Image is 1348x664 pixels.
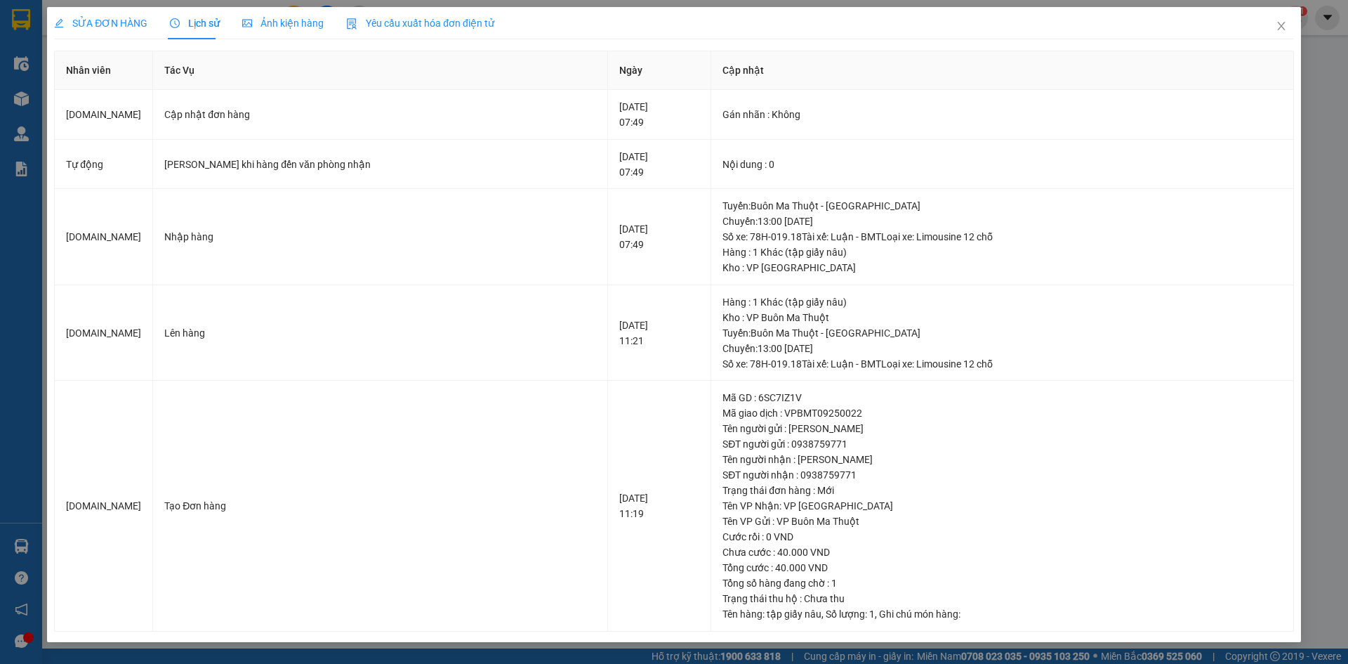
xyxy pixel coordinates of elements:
[722,545,1282,560] div: Chưa cước : 40.000 VND
[722,498,1282,514] div: Tên VP Nhận: VP [GEOGRAPHIC_DATA]
[722,483,1282,498] div: Trạng thái đơn hàng : Mới
[869,608,875,620] span: 1
[722,575,1282,591] div: Tổng số hàng đang chờ : 1
[767,608,821,620] span: tập giấy nâu
[619,99,699,130] div: [DATE] 07:49
[164,498,596,514] div: Tạo Đơn hàng
[170,18,180,28] span: clock-circle
[1276,20,1287,32] span: close
[619,149,699,180] div: [DATE] 07:49
[722,310,1282,325] div: Kho : VP Buôn Ma Thuột
[722,107,1282,122] div: Gán nhãn : Không
[711,51,1294,90] th: Cập nhật
[164,107,596,122] div: Cập nhật đơn hàng
[1262,7,1301,46] button: Close
[55,90,153,140] td: [DOMAIN_NAME]
[170,18,220,29] span: Lịch sử
[55,381,153,632] td: [DOMAIN_NAME]
[722,560,1282,575] div: Tổng cước : 40.000 VND
[722,390,1282,405] div: Mã GD : 6SC7IZ1V
[242,18,252,28] span: picture
[722,405,1282,421] div: Mã giao dịch : VPBMT09250022
[164,157,596,172] div: [PERSON_NAME] khi hàng đến văn phòng nhận
[619,221,699,252] div: [DATE] 07:49
[722,467,1282,483] div: SĐT người nhận : 0938759771
[608,51,711,90] th: Ngày
[55,51,153,90] th: Nhân viên
[153,51,608,90] th: Tác Vụ
[722,529,1282,545] div: Cước rồi : 0 VND
[722,591,1282,606] div: Trạng thái thu hộ : Chưa thu
[242,18,324,29] span: Ảnh kiện hàng
[619,318,699,349] div: [DATE] 11:21
[722,245,1282,260] div: Hàng : 1 Khác (tập giấy nâu)
[722,421,1282,436] div: Tên người gửi : [PERSON_NAME]
[54,18,147,29] span: SỬA ĐƠN HÀNG
[722,325,1282,372] div: Tuyến : Buôn Ma Thuột - [GEOGRAPHIC_DATA] Chuyến: 13:00 [DATE] Số xe: 78H-019.18 Tài xế: Luận - B...
[722,606,1282,622] div: Tên hàng: , Số lượng: , Ghi chú món hàng:
[346,18,357,30] img: icon
[346,18,494,29] span: Yêu cầu xuất hóa đơn điện tử
[722,260,1282,275] div: Kho : VP [GEOGRAPHIC_DATA]
[619,490,699,521] div: [DATE] 11:19
[55,285,153,382] td: [DOMAIN_NAME]
[722,436,1282,452] div: SĐT người gửi : 0938759771
[164,325,596,341] div: Lên hàng
[722,157,1282,172] div: Nội dung : 0
[722,198,1282,245] div: Tuyến : Buôn Ma Thuột - [GEOGRAPHIC_DATA] Chuyến: 13:00 [DATE] Số xe: 78H-019.18 Tài xế: Luận - B...
[722,452,1282,467] div: Tên người nhận : [PERSON_NAME]
[55,140,153,190] td: Tự động
[164,229,596,245] div: Nhập hàng
[55,189,153,285] td: [DOMAIN_NAME]
[722,514,1282,529] div: Tên VP Gửi : VP Buôn Ma Thuột
[54,18,64,28] span: edit
[722,294,1282,310] div: Hàng : 1 Khác (tập giấy nâu)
